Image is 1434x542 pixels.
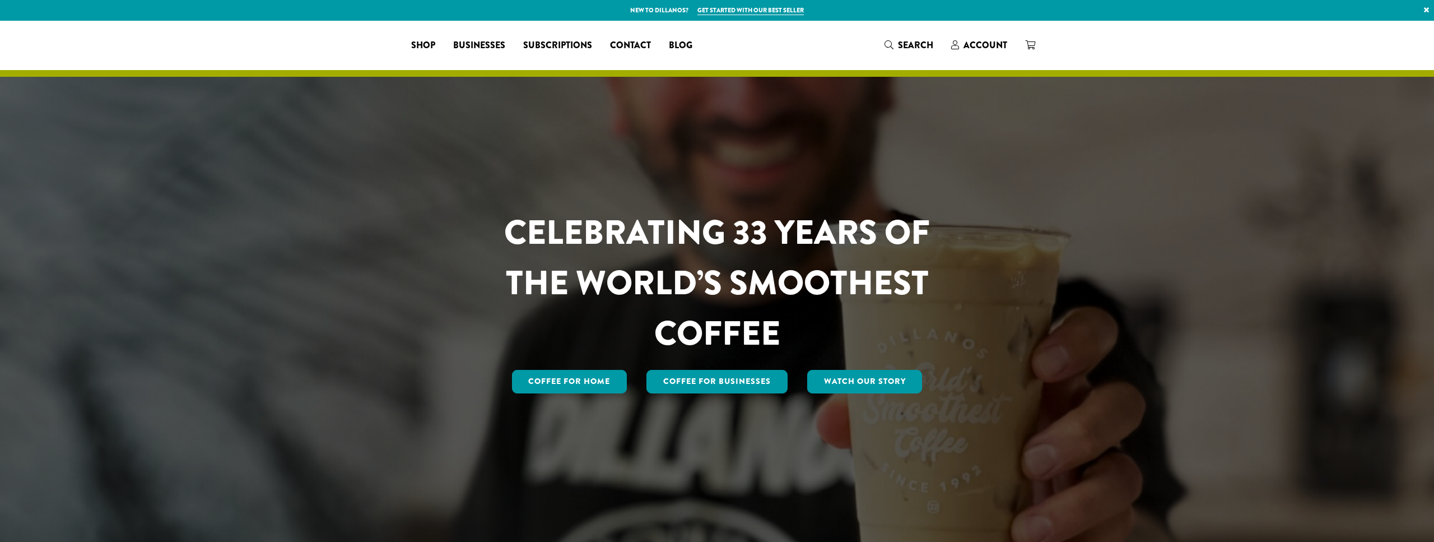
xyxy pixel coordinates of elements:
a: Coffee For Businesses [646,370,788,393]
span: Blog [669,39,692,53]
a: Shop [402,36,444,54]
span: Businesses [453,39,505,53]
span: Search [898,39,933,52]
a: Coffee for Home [512,370,627,393]
span: Shop [411,39,435,53]
span: Subscriptions [523,39,592,53]
span: Account [963,39,1007,52]
a: Watch Our Story [807,370,923,393]
span: Contact [610,39,651,53]
a: Search [876,36,942,54]
h1: CELEBRATING 33 YEARS OF THE WORLD’S SMOOTHEST COFFEE [471,207,963,359]
a: Get started with our best seller [697,6,804,15]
